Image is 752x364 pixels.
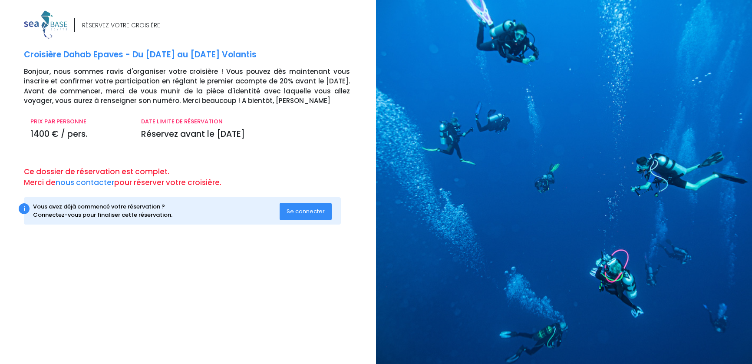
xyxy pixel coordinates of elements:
p: PRIX PAR PERSONNE [30,117,128,126]
img: logo_color1.png [24,10,67,39]
p: Ce dossier de réservation est complet. Merci de pour réserver votre croisière. [24,166,369,189]
div: i [19,203,30,214]
a: Se connecter [280,207,332,215]
div: Vous avez déjà commencé votre réservation ? Connectez-vous pour finaliser cette réservation. [33,202,280,219]
p: 1400 € / pers. [30,128,128,141]
div: RÉSERVEZ VOTRE CROISIÈRE [82,21,160,30]
button: Se connecter [280,203,332,220]
p: Bonjour, nous sommes ravis d'organiser votre croisière ! Vous pouvez dès maintenant vous inscrire... [24,67,369,106]
p: Croisière Dahab Epaves - Du [DATE] au [DATE] Volantis [24,49,369,61]
p: DATE LIMITE DE RÉSERVATION [141,117,350,126]
a: nous contacter [56,177,114,188]
p: Réservez avant le [DATE] [141,128,350,141]
span: Se connecter [287,207,325,215]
